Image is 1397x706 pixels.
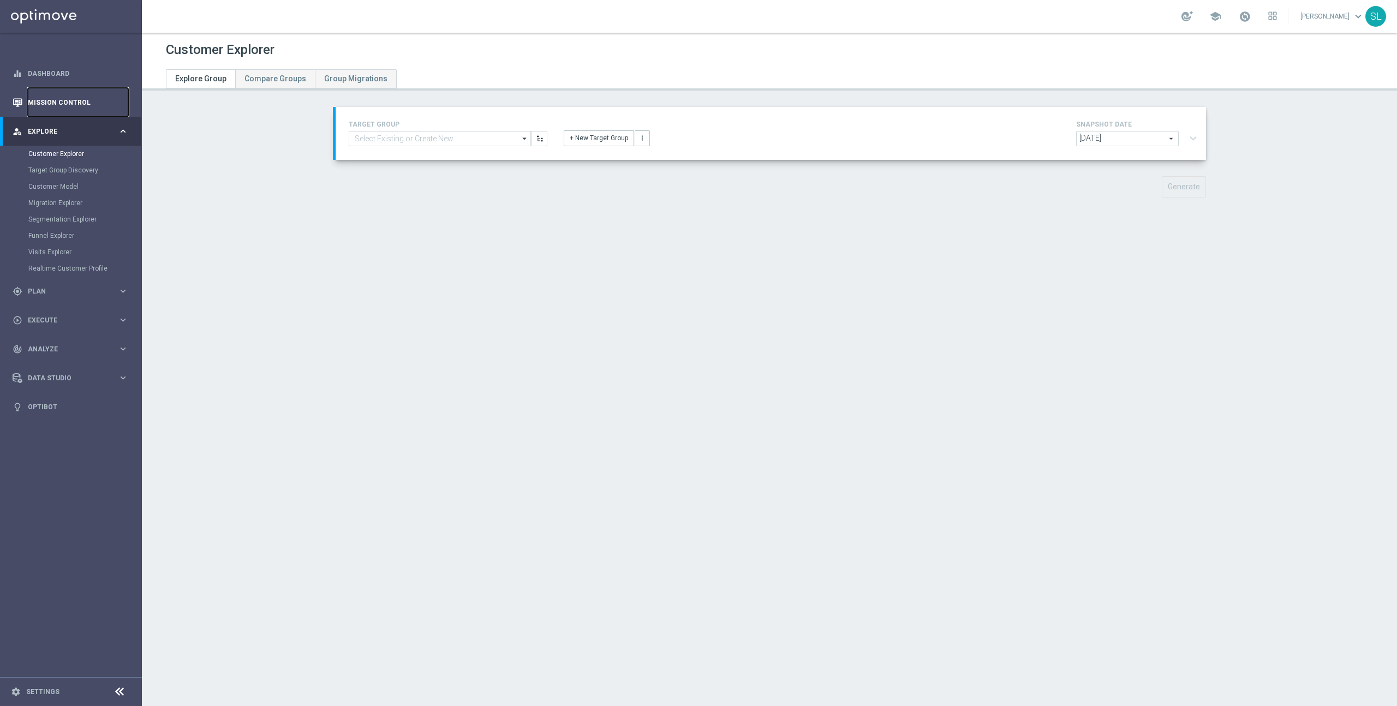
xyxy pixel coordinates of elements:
[1076,121,1202,128] h4: SNAPSHOT DATE
[324,74,387,83] span: Group Migrations
[166,42,274,58] h1: Customer Explorer
[28,166,114,175] a: Target Group Discovery
[1352,10,1364,22] span: keyboard_arrow_down
[28,317,118,324] span: Execute
[28,88,128,117] a: Mission Control
[118,126,128,136] i: keyboard_arrow_right
[13,88,128,117] div: Mission Control
[12,403,129,411] button: lightbulb Optibot
[118,373,128,383] i: keyboard_arrow_right
[28,211,141,228] div: Segmentation Explorer
[28,178,141,195] div: Customer Model
[1209,10,1221,22] span: school
[13,315,118,325] div: Execute
[12,374,129,382] button: Data Studio keyboard_arrow_right
[13,59,128,88] div: Dashboard
[28,182,114,191] a: Customer Model
[13,315,22,325] i: play_circle_outline
[12,69,129,78] button: equalizer Dashboard
[638,134,646,142] i: more_vert
[28,231,114,240] a: Funnel Explorer
[28,248,114,256] a: Visits Explorer
[118,286,128,296] i: keyboard_arrow_right
[28,244,141,260] div: Visits Explorer
[175,74,226,83] span: Explore Group
[28,392,128,421] a: Optibot
[166,69,397,88] ul: Tabs
[12,345,129,354] button: track_changes Analyze keyboard_arrow_right
[244,74,306,83] span: Compare Groups
[13,392,128,421] div: Optibot
[13,344,118,354] div: Analyze
[13,127,22,136] i: person_search
[12,316,129,325] button: play_circle_outline Execute keyboard_arrow_right
[12,127,129,136] button: person_search Explore keyboard_arrow_right
[28,288,118,295] span: Plan
[1162,176,1206,198] button: Generate
[118,315,128,325] i: keyboard_arrow_right
[28,199,114,207] a: Migration Explorer
[28,346,118,352] span: Analyze
[520,131,530,146] i: arrow_drop_down
[28,59,128,88] a: Dashboard
[28,128,118,135] span: Explore
[28,215,114,224] a: Segmentation Explorer
[13,402,22,412] i: lightbulb
[13,286,118,296] div: Plan
[635,130,650,146] button: more_vert
[564,130,634,146] button: + New Target Group
[349,118,1193,149] div: TARGET GROUP arrow_drop_down + New Target Group more_vert SNAPSHOT DATE arrow_drop_down expand_more
[349,131,531,146] input: Select Existing or Create New
[13,127,118,136] div: Explore
[13,373,118,383] div: Data Studio
[13,286,22,296] i: gps_fixed
[28,146,141,162] div: Customer Explorer
[13,344,22,354] i: track_changes
[28,162,141,178] div: Target Group Discovery
[12,287,129,296] button: gps_fixed Plan keyboard_arrow_right
[28,264,114,273] a: Realtime Customer Profile
[26,689,59,695] a: Settings
[1299,8,1365,25] a: [PERSON_NAME]keyboard_arrow_down
[349,121,547,128] h4: TARGET GROUP
[13,69,22,79] i: equalizer
[12,98,129,107] button: Mission Control
[28,375,118,381] span: Data Studio
[28,149,114,158] a: Customer Explorer
[1365,6,1386,27] div: SL
[11,687,21,697] i: settings
[28,260,141,277] div: Realtime Customer Profile
[28,228,141,244] div: Funnel Explorer
[28,195,141,211] div: Migration Explorer
[118,344,128,354] i: keyboard_arrow_right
